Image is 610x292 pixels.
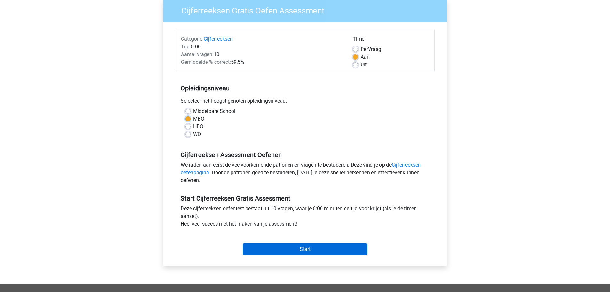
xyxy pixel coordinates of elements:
[174,3,442,16] h3: Cijferreeksen Gratis Oefen Assessment
[176,97,435,107] div: Selecteer het hoogst genoten opleidingsniveau.
[181,44,191,50] span: Tijd:
[181,59,231,65] span: Gemiddelde % correct:
[181,151,430,159] h5: Cijferreeksen Assessment Oefenen
[176,58,348,66] div: 59,5%
[361,53,370,61] label: Aan
[193,115,204,123] label: MBO
[181,195,430,202] h5: Start Cijferreeksen Gratis Assessment
[193,130,201,138] label: WO
[176,43,348,51] div: 6:00
[181,82,430,95] h5: Opleidingsniveau
[204,36,233,42] a: Cijferreeksen
[193,123,203,130] label: HBO
[193,107,235,115] label: Middelbare School
[176,161,435,187] div: We raden aan eerst de veelvoorkomende patronen en vragen te bestuderen. Deze vind je op de . Door...
[243,243,367,255] input: Start
[353,35,429,46] div: Timer
[176,205,435,230] div: Deze cijferreeksen oefentest bestaat uit 10 vragen, waar je 6:00 minuten de tijd voor krijgt (als...
[181,36,204,42] span: Categorie:
[361,46,368,52] span: Per
[361,61,367,69] label: Uit
[176,51,348,58] div: 10
[361,46,381,53] label: Vraag
[181,51,214,57] span: Aantal vragen:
